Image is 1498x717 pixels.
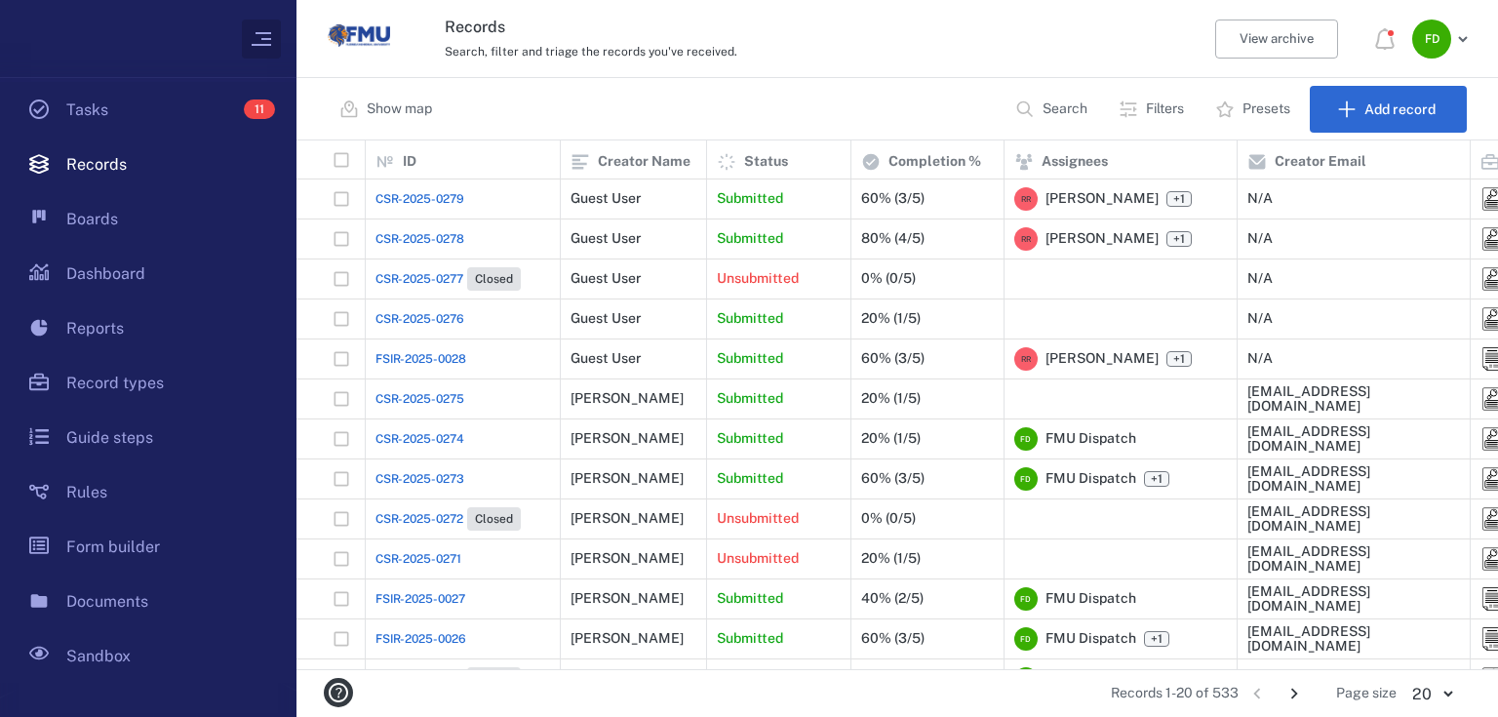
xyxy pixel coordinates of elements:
button: View archive [1215,20,1338,59]
div: Guest User [571,351,642,366]
p: Creator Email [1275,152,1366,172]
a: CSR-2025-0274 [375,430,464,448]
a: CSR-2025-0271 [375,550,461,568]
p: Filters [1146,100,1184,119]
span: +1 [1169,191,1189,208]
a: FSIR-2025-0026 [375,630,466,648]
span: +1 [1147,631,1166,648]
p: Creator Name [598,152,690,172]
nav: pagination navigation [1239,678,1313,709]
p: Submitted [717,189,783,209]
span: Search, filter and triage the records you've received. [445,45,737,59]
button: Show map [328,86,448,133]
div: F D [1412,20,1451,59]
div: N/A [1247,191,1273,206]
div: Guest User [571,191,642,206]
div: 60% (3/5) [861,351,925,366]
span: +1 [1169,351,1189,368]
div: [PERSON_NAME] [571,391,684,406]
div: [EMAIL_ADDRESS][DOMAIN_NAME] [1247,384,1460,415]
button: Presets [1203,86,1306,133]
span: +1 [1166,231,1192,247]
span: +1 [1166,351,1192,367]
p: Submitted [717,229,783,249]
span: FMU Dispatch [1045,589,1136,609]
div: 40% (2/5) [861,591,924,606]
p: Search [1043,100,1087,119]
span: +1 [1147,471,1166,488]
a: CSR-2025-0272Closed [375,507,521,531]
div: F D [1014,667,1038,691]
div: F D [1014,627,1038,651]
p: Show map [367,100,432,119]
div: 60% (3/5) [861,471,925,486]
div: [EMAIL_ADDRESS][DOMAIN_NAME] [1247,464,1460,495]
span: +1 [1144,471,1169,487]
div: 20 [1397,683,1467,705]
a: CSR-2025-0276 [375,310,464,328]
div: [EMAIL_ADDRESS][DOMAIN_NAME] [1247,544,1460,575]
button: FD [1412,20,1475,59]
span: +1 [1144,631,1169,647]
div: [PERSON_NAME] [571,631,684,646]
span: Closed [471,271,517,288]
div: [PERSON_NAME] [571,591,684,606]
p: Completion % [888,152,981,172]
div: F D [1014,467,1038,491]
p: ID [403,152,416,172]
a: CSR-2025-0273 [375,470,464,488]
button: Add record [1310,86,1467,133]
span: [PERSON_NAME] [1045,189,1159,209]
span: CSR-2025-0279 [375,190,464,208]
span: Records 1-20 of 533 [1111,684,1239,703]
div: [PERSON_NAME] [571,471,684,486]
div: [EMAIL_ADDRESS][DOMAIN_NAME] [1247,624,1460,655]
a: FSIR-2025-0028 [375,350,466,368]
span: FMU Dispatch [1045,469,1136,489]
p: Submitted [717,589,783,609]
p: Submitted [717,349,783,369]
div: F D [1014,587,1038,611]
div: [EMAIL_ADDRESS][DOMAIN_NAME] [1247,504,1460,535]
span: CSR-2025-0272 [375,510,463,528]
span: 11 [244,100,275,119]
span: FMU Dispatch [1045,629,1136,649]
a: CSR-2025-0275 [375,390,464,408]
div: 60% (3/5) [861,191,925,206]
span: [PERSON_NAME] [1045,349,1159,369]
div: 60% (3/5) [861,631,925,646]
a: FSIR-2025-0027 [375,590,465,608]
span: +1 [1169,231,1189,248]
span: CSR-2025-0277 [375,270,463,288]
p: Unsubmitted [717,509,799,529]
div: Guest User [571,231,642,246]
p: Assignees [1042,152,1108,172]
span: [PERSON_NAME] [1045,229,1159,249]
span: +1 [1166,191,1192,207]
a: CSR-2025-0278 [375,230,464,248]
div: [PERSON_NAME] [571,551,684,566]
span: FMU Dispatch [1045,429,1136,449]
button: Filters [1107,86,1200,133]
div: Guest User [571,271,642,286]
div: 20% (1/5) [861,431,921,446]
h3: Records [445,16,1033,39]
p: Submitted [717,389,783,409]
div: 0% (0/5) [861,511,916,526]
div: Guest User [571,311,642,326]
p: Status [744,152,788,172]
span: Help [44,14,84,31]
div: N/A [1247,271,1273,286]
div: R R [1014,187,1038,211]
p: Submitted [717,309,783,329]
p: Submitted [717,429,783,449]
a: Go home [328,5,390,74]
span: Closed [471,511,517,528]
div: [EMAIL_ADDRESS][DOMAIN_NAME] [1247,584,1460,615]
